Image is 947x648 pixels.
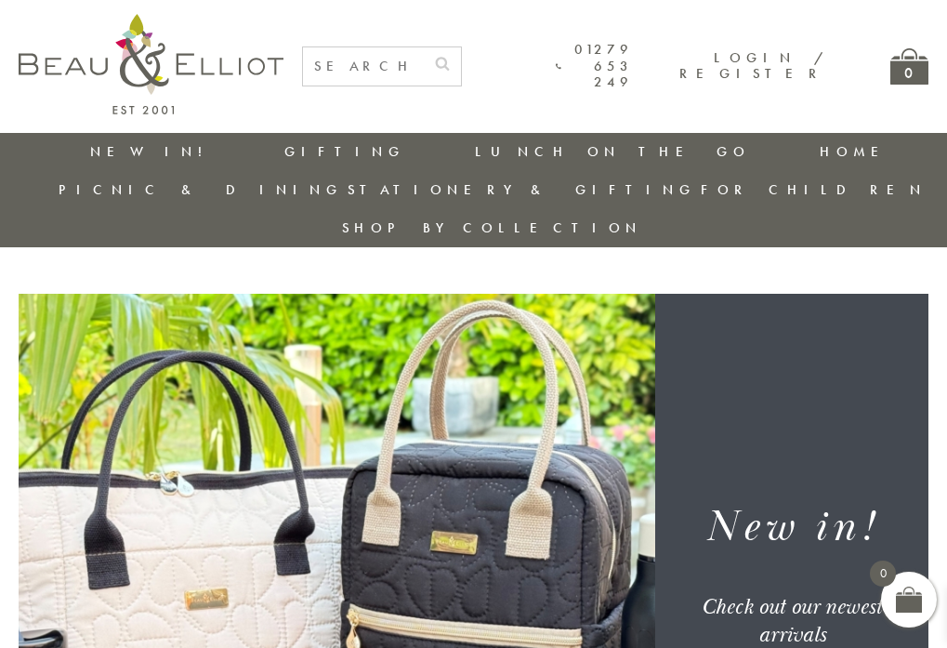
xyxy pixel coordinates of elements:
a: Stationery & Gifting [348,180,696,199]
a: 01279 653 249 [556,42,633,90]
a: For Children [701,180,927,199]
a: Lunch On The Go [475,142,750,161]
a: New in! [90,142,215,161]
a: Shop by collection [342,218,642,237]
h1: New in! [669,499,914,556]
a: Gifting [284,142,405,161]
span: 0 [870,561,896,587]
a: 0 [890,48,928,85]
a: Home [820,142,894,161]
input: SEARCH [303,47,424,86]
img: logo [19,14,283,114]
a: Picnic & Dining [59,180,343,199]
a: Login / Register [679,48,825,83]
